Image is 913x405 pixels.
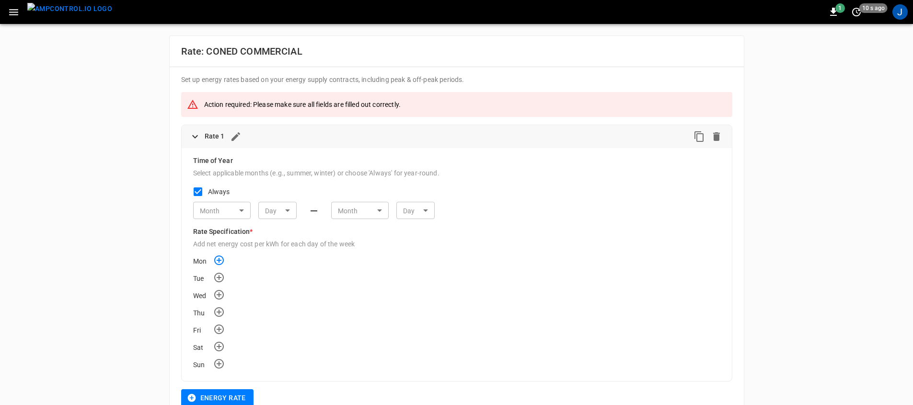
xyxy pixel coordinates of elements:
button: Duplicate [692,129,707,144]
div: Action required: Please make sure all fields are filled out correctly. [204,96,405,113]
p: Set up energy rates based on your energy supply contracts, including peak & off-peak periods. [181,75,732,84]
p: Add net energy cost per kWh for each day of the week [193,239,457,249]
div: Wed [193,291,213,301]
button: Add time rate for Wed [213,289,225,301]
button: Add time rate for Sun [213,358,225,370]
h6: Rate 1 [205,131,225,142]
button: Add time rate for Sat [213,341,225,352]
h6: Time of Year [193,156,720,166]
p: Select applicable months (e.g., summer, winter) or choose 'Always' for year-round. [193,168,457,178]
button: Add time rate for Tue [213,272,225,283]
div: Fri [193,325,213,335]
span: 1 [835,3,845,13]
div: profile-icon [892,4,908,20]
span: Always [208,187,230,197]
h6: Rate Specification [193,227,720,237]
button: set refresh interval [849,4,864,20]
button: Add time rate for Fri [213,324,225,335]
img: ampcontrol.io logo [27,3,112,15]
div: Thu [193,308,213,318]
div: Sat [193,343,213,352]
span: 10 s ago [859,3,888,13]
button: Add time rate for Thu [213,306,225,318]
button: Add time rate for Mon [213,255,225,266]
div: Sun [193,360,213,370]
div: Mon [193,256,213,266]
div: Tue [193,274,213,283]
button: Delete [709,129,724,144]
h6: Rate: CONED COMMERCIAL [181,44,732,59]
div: Rate 1DuplicateDelete [182,125,732,148]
